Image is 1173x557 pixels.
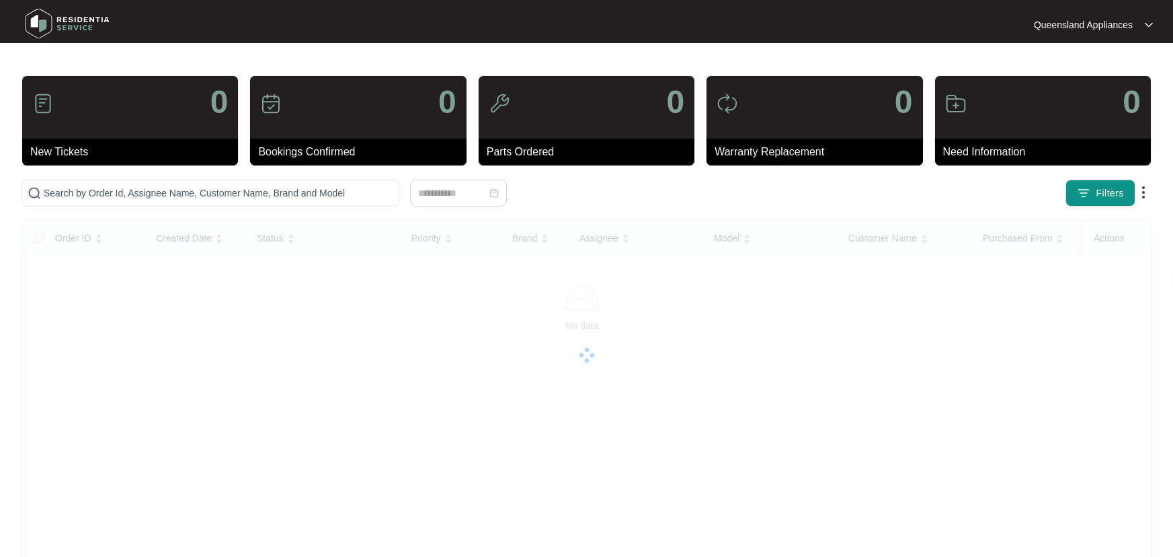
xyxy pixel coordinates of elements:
[32,93,54,114] img: icon
[943,144,1151,160] p: Need Information
[666,86,684,118] p: 0
[1065,180,1135,207] button: filter iconFilters
[210,86,229,118] p: 0
[438,86,456,118] p: 0
[1145,22,1153,28] img: dropdown arrow
[1123,86,1141,118] p: 0
[715,144,922,160] p: Warranty Replacement
[1034,18,1133,32] p: Queensland Appliances
[28,186,41,200] img: search-icon
[1135,184,1151,200] img: dropdown arrow
[44,186,393,200] input: Search by Order Id, Assignee Name, Customer Name, Brand and Model
[260,93,282,114] img: icon
[258,144,466,160] p: Bookings Confirmed
[30,144,238,160] p: New Tickets
[489,93,510,114] img: icon
[717,93,738,114] img: icon
[895,86,913,118] p: 0
[1096,186,1124,200] span: Filters
[487,144,694,160] p: Parts Ordered
[945,93,967,114] img: icon
[20,3,114,44] img: residentia service logo
[1077,186,1090,200] img: filter icon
